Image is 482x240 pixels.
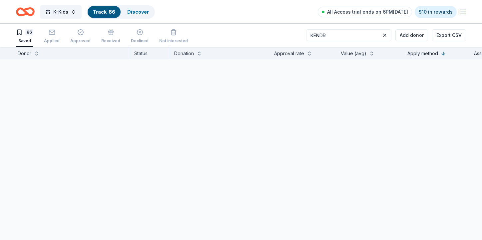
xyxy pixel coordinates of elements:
[432,29,466,41] button: Export CSV
[131,26,149,47] button: Declined
[159,26,188,47] button: Not interested
[16,26,33,47] button: 86Saved
[127,9,149,15] a: Discover
[16,38,33,44] div: Saved
[407,50,438,58] div: Apply method
[341,50,366,58] div: Value (avg)
[101,26,120,47] button: Received
[174,50,194,58] div: Donation
[131,38,149,44] div: Declined
[40,5,82,19] button: K-Kids
[44,38,60,44] div: Applied
[87,5,155,19] button: Track· 86Discover
[306,29,391,41] input: Search saved
[18,50,31,58] div: Donor
[44,26,60,47] button: Applied
[53,8,68,16] span: K-Kids
[130,47,170,59] div: Status
[327,8,408,16] span: All Access trial ends on 6PM[DATE]
[93,9,115,15] a: Track· 86
[318,7,412,17] a: All Access trial ends on 6PM[DATE]
[101,38,120,44] div: Received
[274,50,304,58] div: Approval rate
[159,38,188,44] div: Not interested
[25,29,33,36] div: 86
[395,29,428,41] button: Add donor
[70,38,91,44] div: Approved
[415,6,457,18] a: $10 in rewards
[16,4,35,20] a: Home
[70,26,91,47] button: Approved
